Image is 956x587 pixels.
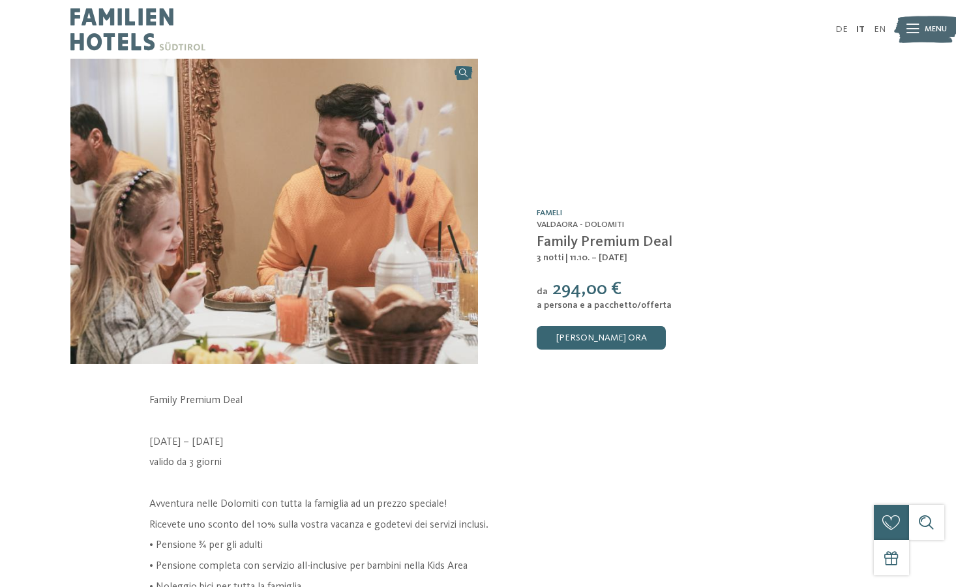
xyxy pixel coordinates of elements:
span: 294,00 € [552,280,621,298]
span: Family Premium Deal [537,235,672,249]
a: DE [835,25,848,34]
span: Valdaora - Dolomiti [537,220,624,229]
span: 3 notti [537,253,564,262]
span: a persona e a pacchetto/offerta [537,301,672,310]
p: Ricevete uno sconto del 10% sulla vostra vacanza e godetevi dei servizi inclusi. [149,518,807,533]
a: [PERSON_NAME] ora [537,326,666,350]
a: Fameli [537,209,562,217]
span: Menu [925,23,947,35]
a: IT [856,25,865,34]
p: • Pensione completa con servizio all-inclusive per bambini nella Kids Area [149,559,807,574]
p: [DATE] – [DATE] [149,435,807,450]
p: • Pensione ¾ per gli adulti [149,538,807,553]
p: Avventura nelle Dolomiti con tutta la famiglia ad un prezzo speciale! [149,497,807,512]
p: valido da 3 giorni [149,455,807,470]
p: Family Premium Deal [149,393,807,408]
span: | 11.10. – [DATE] [565,253,627,262]
a: EN [874,25,886,34]
span: da [537,287,548,296]
img: Family Premium Deal [70,59,478,364]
